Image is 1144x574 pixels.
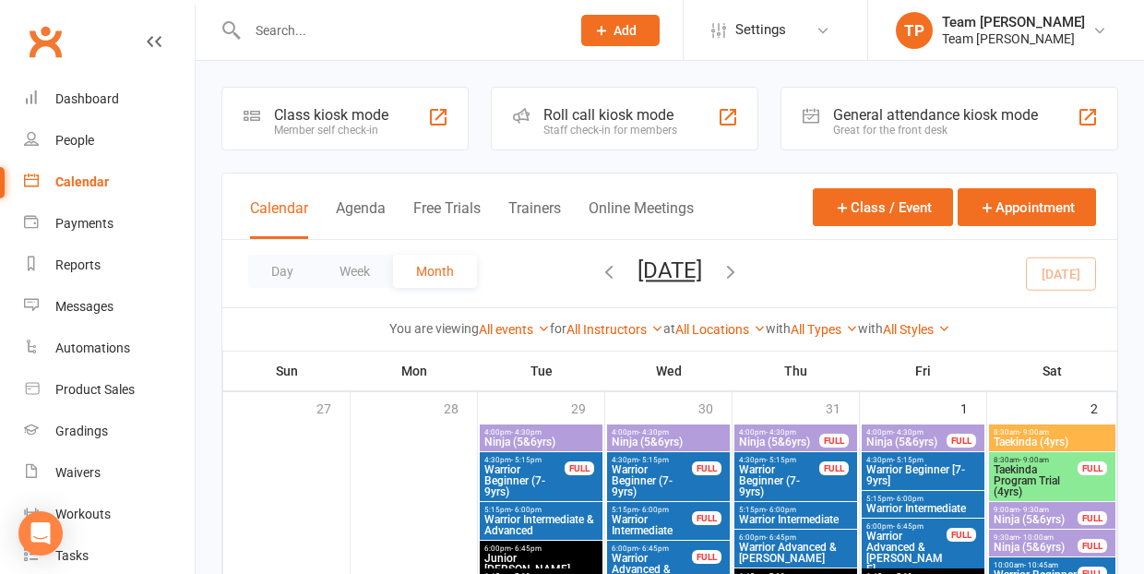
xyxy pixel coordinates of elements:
div: Roll call kiosk mode [543,106,677,124]
a: All events [479,322,550,337]
span: - 4:30pm [511,428,542,436]
button: Add [581,15,660,46]
div: Automations [55,341,130,355]
span: - 9:30am [1019,506,1049,514]
div: FULL [692,461,721,475]
span: - 5:15pm [511,456,542,464]
div: Calendar [55,174,109,189]
div: TP [896,12,933,49]
th: Fri [860,352,987,390]
span: 5:15pm [483,506,599,514]
a: All Instructors [566,322,663,337]
a: Product Sales [24,369,195,411]
div: Team [PERSON_NAME] [942,30,1085,47]
span: - 9:00am [1019,428,1049,436]
a: Automations [24,328,195,369]
th: Sat [987,352,1117,390]
div: People [55,133,94,148]
span: 4:00pm [865,428,947,436]
span: 4:00pm [738,428,820,436]
div: Payments [55,216,113,231]
span: 6:00pm [865,522,947,531]
a: Dashboard [24,78,195,120]
span: Warrior Intermediate [738,514,853,525]
div: 31 [826,392,859,423]
div: FULL [1078,539,1107,553]
span: Warrior Advanced & [PERSON_NAME] [738,542,853,564]
span: 9:00am [993,506,1078,514]
span: Taekinda (4yrs) [993,436,1112,448]
span: - 6:45pm [511,544,542,553]
div: FULL [1078,511,1107,525]
a: Waivers [24,452,195,494]
span: Ninja (5&6yrs) [483,436,599,448]
span: Ninja (5&6yrs) [611,436,726,448]
div: FULL [819,434,849,448]
div: FULL [565,461,594,475]
button: [DATE] [638,257,702,283]
a: Messages [24,286,195,328]
a: Workouts [24,494,195,535]
span: - 4:30pm [638,428,669,436]
span: - 5:15pm [638,456,669,464]
div: 30 [698,392,732,423]
span: 8:30am [993,456,1078,464]
div: Workouts [55,507,111,521]
th: Mon [351,352,478,390]
div: Great for the front desk [833,124,1038,137]
div: Messages [55,299,113,314]
a: All Types [791,322,858,337]
span: - 5:15pm [766,456,796,464]
button: Agenda [336,199,386,239]
div: Member self check-in [274,124,388,137]
th: Sun [223,352,351,390]
button: Calendar [250,199,308,239]
span: Settings [735,9,786,51]
strong: for [550,321,566,336]
button: Week [316,255,393,288]
strong: with [766,321,791,336]
div: FULL [819,461,849,475]
div: General attendance kiosk mode [833,106,1038,124]
span: Warrior Intermediate [611,514,693,536]
span: Ninja (5&6yrs) [738,436,820,448]
span: - 6:00pm [638,506,669,514]
span: 4:00pm [611,428,726,436]
div: Gradings [55,424,108,438]
strong: with [858,321,883,336]
a: Reports [24,245,195,286]
span: Ninja (5&6yrs) [993,542,1078,553]
span: 4:30pm [738,456,820,464]
div: Open Intercom Messenger [18,511,63,556]
span: Warrior Intermediate & Advanced [483,514,599,536]
span: 4:30pm [611,456,693,464]
span: 6:00pm [738,533,853,542]
div: FULL [947,528,976,542]
strong: at [663,321,675,336]
strong: You are viewing [389,321,479,336]
div: Staff check-in for members [543,124,677,137]
a: People [24,120,195,161]
div: Dashboard [55,91,119,106]
span: - 6:00pm [766,506,796,514]
a: Calendar [24,161,195,203]
span: 5:15pm [738,506,853,514]
span: 8:30am [993,428,1112,436]
div: 2 [1090,392,1116,423]
button: Online Meetings [589,199,694,239]
div: FULL [1078,461,1107,475]
span: 4:30pm [865,456,981,464]
span: - 4:30pm [893,428,924,436]
span: - 5:15pm [893,456,924,464]
a: All Locations [675,322,766,337]
th: Tue [478,352,605,390]
span: 6:00pm [483,544,599,553]
div: 27 [316,392,350,423]
span: Add [614,23,637,38]
span: 9:30am [993,533,1078,542]
span: 5:15pm [865,495,981,503]
span: Ninja (5&6yrs) [993,514,1078,525]
span: - 10:00am [1019,533,1054,542]
div: Product Sales [55,382,135,397]
button: Month [393,255,477,288]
